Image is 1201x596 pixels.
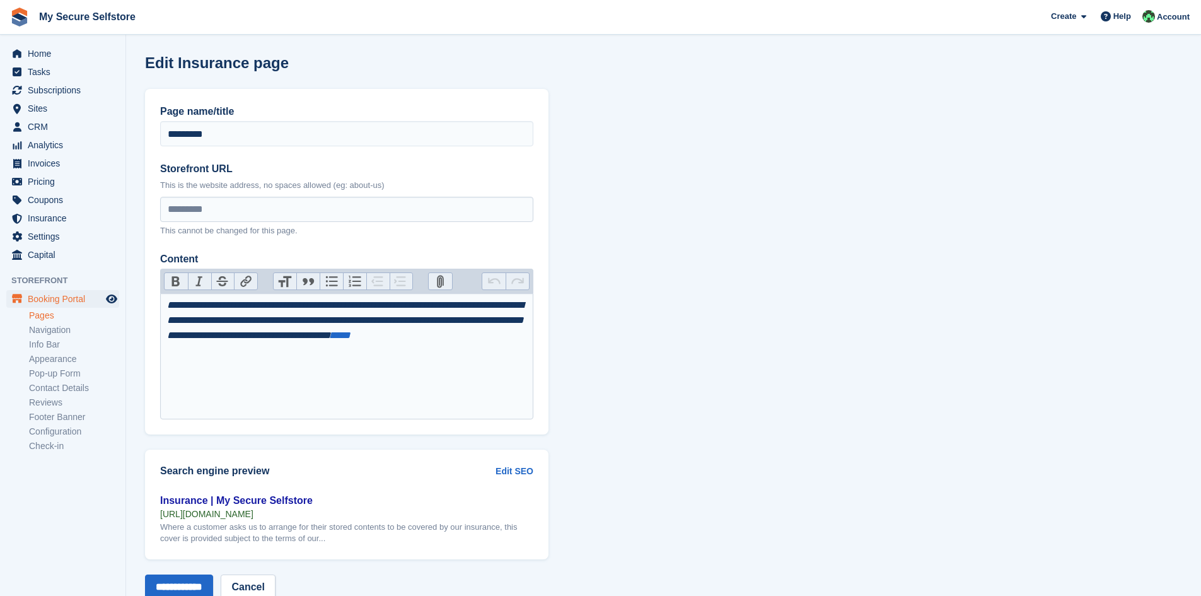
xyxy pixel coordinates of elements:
a: Reviews [29,397,119,409]
a: menu [6,246,119,264]
a: Configuration [29,426,119,438]
h1: Edit Insurance page [145,54,289,71]
p: This cannot be changed for this page. [160,225,533,237]
span: Coupons [28,191,103,209]
a: Pop-up Form [29,368,119,380]
a: Navigation [29,324,119,336]
span: Sites [28,100,103,117]
span: Settings [28,228,103,245]
a: menu [6,290,119,308]
a: menu [6,191,119,209]
span: Capital [28,246,103,264]
span: Create [1051,10,1076,23]
button: Increase Level [390,273,413,289]
a: menu [6,63,119,81]
label: Content [160,252,533,267]
p: This is the website address, no spaces allowed (eg: about-us) [160,179,533,192]
a: Pages [29,310,119,322]
button: Numbers [343,273,366,289]
button: Italic [188,273,211,289]
div: [URL][DOMAIN_NAME] [160,508,533,520]
a: menu [6,118,119,136]
span: Storefront [11,274,125,287]
span: Help [1113,10,1131,23]
button: Bold [165,273,188,289]
a: menu [6,100,119,117]
button: Attach Files [429,273,452,289]
trix-editor: Content [160,293,533,419]
button: Redo [506,273,529,289]
a: menu [6,155,119,172]
a: menu [6,209,119,227]
a: menu [6,136,119,154]
label: Storefront URL [160,161,533,177]
button: Bullets [320,273,343,289]
img: Greg Allsopp [1142,10,1155,23]
button: Strikethrough [211,273,235,289]
span: Invoices [28,155,103,172]
span: Subscriptions [28,81,103,99]
a: Check-in [29,440,119,452]
div: Insurance | My Secure Selfstore [160,493,533,508]
span: Analytics [28,136,103,154]
h2: Search engine preview [160,465,496,477]
span: CRM [28,118,103,136]
span: Account [1157,11,1190,23]
span: Pricing [28,173,103,190]
a: My Secure Selfstore [34,6,141,27]
a: Preview store [104,291,119,307]
button: Undo [482,273,506,289]
button: Heading [274,273,297,289]
a: Info Bar [29,339,119,351]
a: menu [6,81,119,99]
span: Booking Portal [28,290,103,308]
a: menu [6,45,119,62]
div: Where a customer asks us to arrange for their stored contents to be covered by our insurance, thi... [160,522,533,544]
a: menu [6,228,119,245]
a: menu [6,173,119,190]
a: Appearance [29,353,119,365]
button: Decrease Level [366,273,390,289]
span: Home [28,45,103,62]
span: Tasks [28,63,103,81]
a: Contact Details [29,382,119,394]
label: Page name/title [160,104,533,119]
button: Link [234,273,257,289]
a: Edit SEO [496,465,533,478]
a: Footer Banner [29,411,119,423]
img: stora-icon-8386f47178a22dfd0bd8f6a31ec36ba5ce8667c1dd55bd0f319d3a0aa187defe.svg [10,8,29,26]
button: Quote [296,273,320,289]
span: Insurance [28,209,103,227]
